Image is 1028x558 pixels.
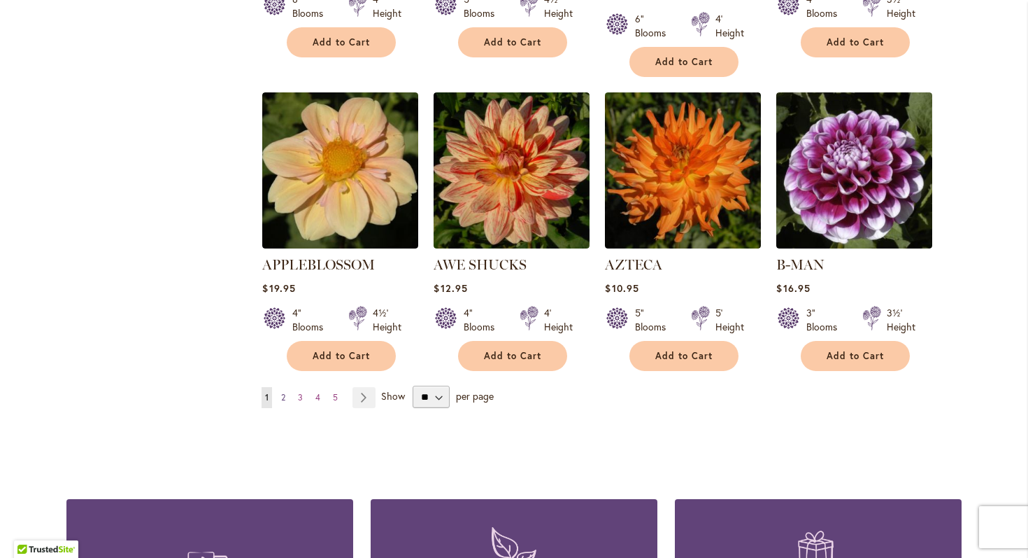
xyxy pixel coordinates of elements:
[801,341,910,371] button: Add to Cart
[373,306,401,334] div: 4½' Height
[605,281,638,295] span: $10.95
[287,27,396,57] button: Add to Cart
[776,256,824,273] a: B-MAN
[315,392,320,403] span: 4
[484,36,541,48] span: Add to Cart
[434,281,467,295] span: $12.95
[635,306,674,334] div: 5" Blooms
[298,392,303,403] span: 3
[434,238,590,251] a: AWE SHUCKS
[434,256,527,273] a: AWE SHUCKS
[776,281,810,295] span: $16.95
[776,238,932,251] a: B-MAN
[715,12,744,40] div: 4' Height
[605,92,761,249] img: AZTECA
[278,387,289,408] a: 2
[715,306,744,334] div: 5' Height
[655,350,713,362] span: Add to Cart
[262,256,375,273] a: APPLEBLOSSOM
[464,306,503,334] div: 4" Blooms
[806,306,845,334] div: 3" Blooms
[827,36,884,48] span: Add to Cart
[294,387,306,408] a: 3
[458,341,567,371] button: Add to Cart
[313,350,370,362] span: Add to Cart
[655,56,713,68] span: Add to Cart
[434,92,590,249] img: AWE SHUCKS
[262,92,418,249] img: APPLEBLOSSOM
[458,27,567,57] button: Add to Cart
[312,387,324,408] a: 4
[333,392,338,403] span: 5
[456,389,494,403] span: per page
[605,238,761,251] a: AZTECA
[329,387,341,408] a: 5
[544,306,573,334] div: 4' Height
[281,392,285,403] span: 2
[635,12,674,40] div: 6" Blooms
[801,27,910,57] button: Add to Cart
[484,350,541,362] span: Add to Cart
[887,306,915,334] div: 3½' Height
[265,392,269,403] span: 1
[629,47,738,77] button: Add to Cart
[292,306,331,334] div: 4" Blooms
[381,389,405,403] span: Show
[827,350,884,362] span: Add to Cart
[629,341,738,371] button: Add to Cart
[605,256,662,273] a: AZTECA
[776,92,932,249] img: B-MAN
[262,281,295,295] span: $19.95
[262,238,418,251] a: APPLEBLOSSOM
[313,36,370,48] span: Add to Cart
[287,341,396,371] button: Add to Cart
[10,508,50,547] iframe: Launch Accessibility Center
